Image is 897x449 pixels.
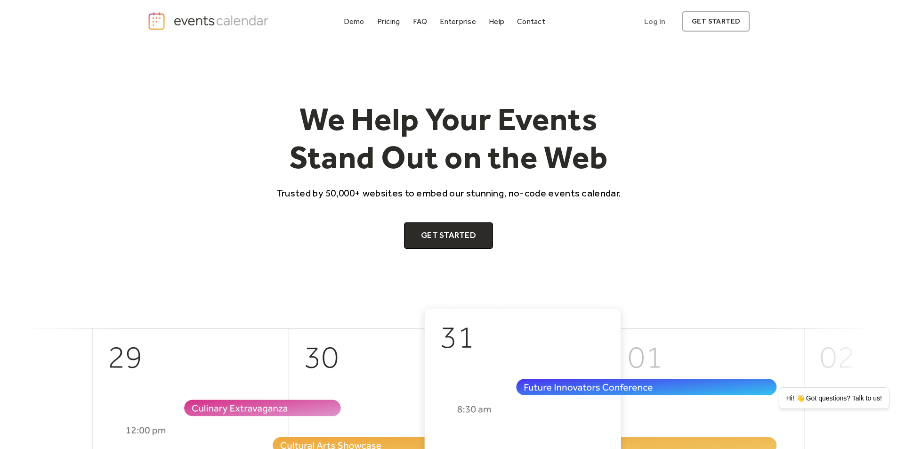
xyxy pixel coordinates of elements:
[489,19,504,24] div: Help
[404,222,493,249] a: Get Started
[485,15,508,28] a: Help
[268,100,630,177] h1: We Help Your Events Stand Out on the Web
[635,11,675,32] a: Log In
[377,19,400,24] div: Pricing
[373,15,404,28] a: Pricing
[268,186,630,200] p: Trusted by 50,000+ websites to embed our stunning, no-code events calendar.
[344,19,364,24] div: Demo
[409,15,431,28] a: FAQ
[413,19,428,24] div: FAQ
[517,19,545,24] div: Contact
[513,15,549,28] a: Contact
[340,15,368,28] a: Demo
[440,19,476,24] div: Enterprise
[682,11,750,32] a: get started
[436,15,479,28] a: Enterprise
